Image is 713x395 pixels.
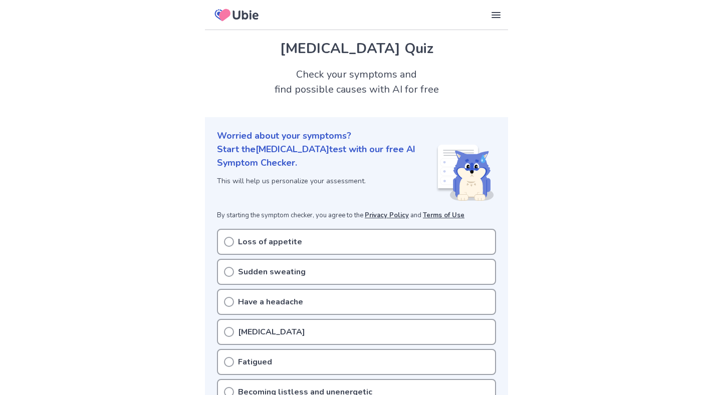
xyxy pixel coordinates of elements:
[238,356,272,368] p: Fatigued
[217,38,496,59] h1: [MEDICAL_DATA] Quiz
[423,211,464,220] a: Terms of Use
[217,143,436,170] p: Start the [MEDICAL_DATA] test with our free AI Symptom Checker.
[217,129,496,143] p: Worried about your symptoms?
[217,211,496,221] p: By starting the symptom checker, you agree to the and
[205,67,508,97] h2: Check your symptoms and find possible causes with AI for free
[217,176,436,186] p: This will help us personalize your assessment.
[238,326,305,338] p: [MEDICAL_DATA]
[238,296,303,308] p: Have a headache
[365,211,409,220] a: Privacy Policy
[238,236,302,248] p: Loss of appetite
[238,266,306,278] p: Sudden sweating
[436,145,494,201] img: Shiba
